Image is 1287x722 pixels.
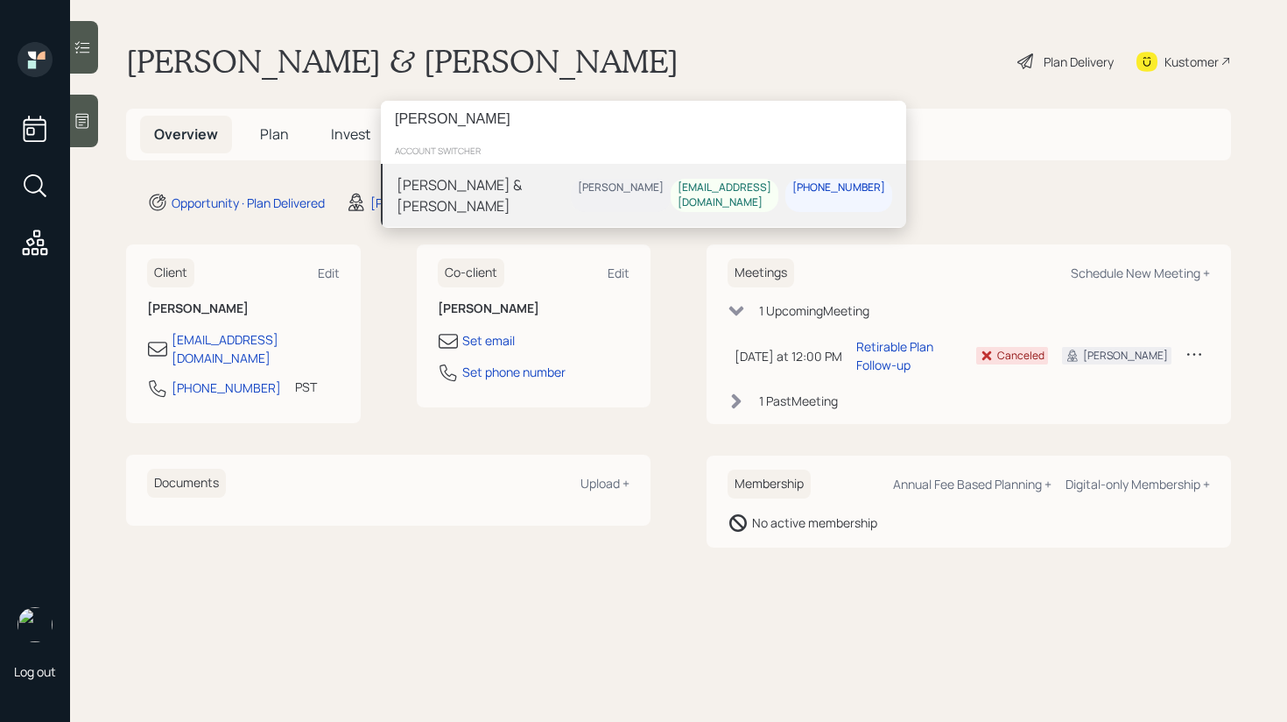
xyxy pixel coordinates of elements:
div: account switcher [381,138,906,164]
div: [PERSON_NAME] & [PERSON_NAME] [397,174,571,216]
div: [EMAIL_ADDRESS][DOMAIN_NAME] [678,181,771,211]
div: [PERSON_NAME] [578,181,664,196]
div: [PHONE_NUMBER] [792,181,885,196]
input: Type a command or search… [381,101,906,138]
